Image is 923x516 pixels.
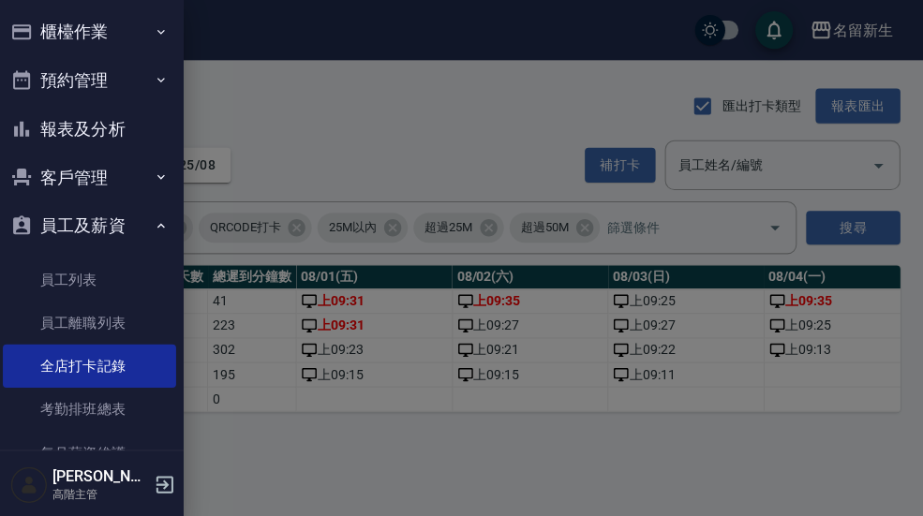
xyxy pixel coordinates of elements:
h5: [PERSON_NAME] [57,464,153,483]
a: 全店打卡記錄 [7,343,180,386]
button: 櫃檯作業 [7,7,180,56]
button: 報表及分析 [7,104,180,153]
a: 員工列表 [7,257,180,300]
a: 員工離職列表 [7,300,180,343]
img: Person [15,464,52,501]
button: 員工及薪資 [7,200,180,249]
a: 每月薪資維護 [7,430,180,473]
p: 高階主管 [57,483,153,500]
button: 客戶管理 [7,153,180,201]
a: 考勤排班總表 [7,386,180,429]
button: 預約管理 [7,56,180,105]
